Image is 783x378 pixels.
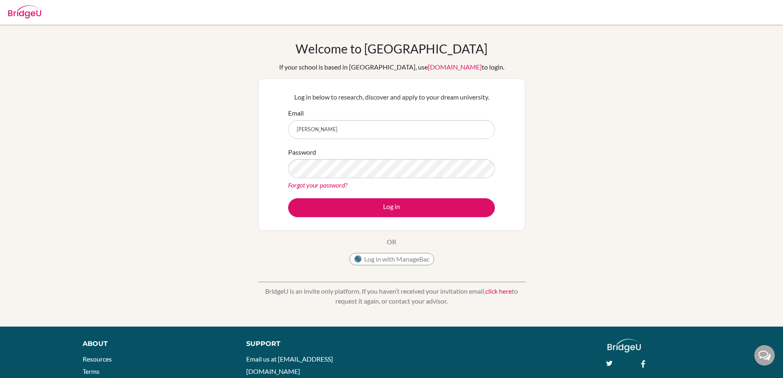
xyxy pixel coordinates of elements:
p: Log in below to research, discover and apply to your dream university. [288,92,495,102]
p: BridgeU is an invite only platform. If you haven’t received your invitation email, to request it ... [258,286,525,306]
button: Log in [288,198,495,217]
a: Terms [83,367,99,375]
a: Resources [83,355,112,363]
span: Help [18,6,35,13]
p: OR [387,237,396,247]
a: [DOMAIN_NAME] [428,63,482,71]
label: Email [288,108,304,118]
a: Email us at [EMAIL_ADDRESS][DOMAIN_NAME] [246,355,333,375]
div: About [83,339,228,349]
a: click here [485,287,512,295]
div: Support [246,339,382,349]
img: logo_white@2x-f4f0deed5e89b7ecb1c2cc34c3e3d731f90f0f143d5ea2071677605dd97b5244.png [607,339,641,352]
div: If your school is based in [GEOGRAPHIC_DATA], use to login. [279,62,504,72]
label: Password [288,147,316,157]
img: Bridge-U [8,5,41,19]
h1: Welcome to [GEOGRAPHIC_DATA] [296,41,487,56]
button: Log in with ManageBac [349,253,434,265]
a: Forgot your password? [288,181,347,189]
